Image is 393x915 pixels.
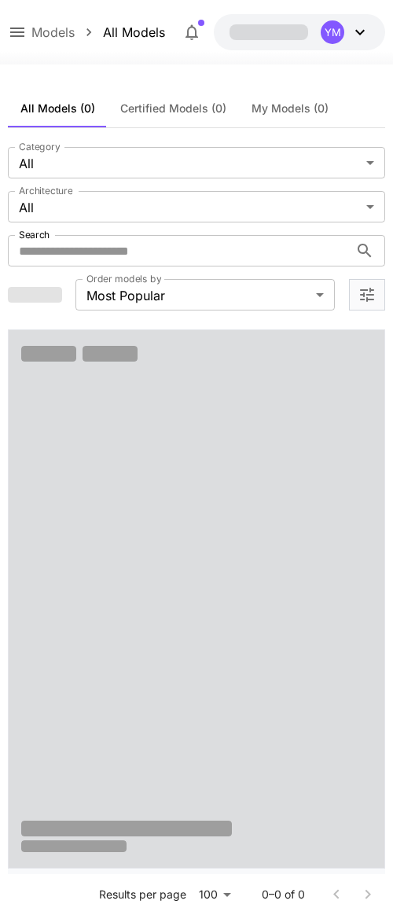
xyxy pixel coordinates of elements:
[358,285,376,305] button: Open more filters
[19,198,360,217] span: All
[31,23,75,42] a: Models
[99,887,186,902] p: Results per page
[214,14,385,50] button: YM
[31,23,165,42] nav: breadcrumb
[86,286,310,305] span: Most Popular
[262,887,305,902] p: 0–0 of 0
[19,184,72,197] label: Architecture
[19,228,50,241] label: Search
[321,20,344,44] div: YM
[86,272,161,285] label: Order models by
[120,101,226,116] span: Certified Models (0)
[19,140,61,153] label: Category
[19,154,360,173] span: All
[193,883,237,906] div: 100
[103,23,165,42] a: All Models
[252,101,329,116] span: My Models (0)
[20,101,95,116] span: All Models (0)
